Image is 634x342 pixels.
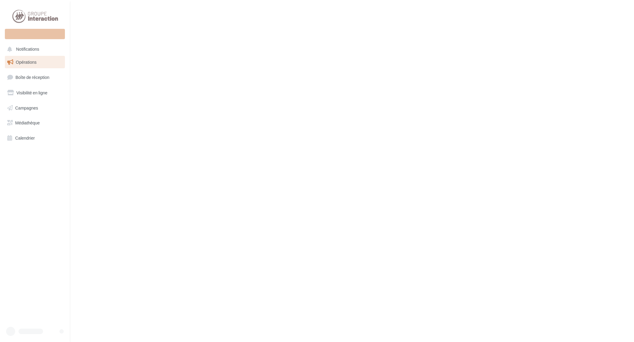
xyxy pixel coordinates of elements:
span: Boîte de réception [15,75,49,80]
a: Calendrier [4,132,66,144]
a: Campagnes [4,102,66,114]
div: Nouvelle campagne [5,29,65,39]
span: Calendrier [15,135,35,141]
a: Boîte de réception [4,71,66,84]
span: Visibilité en ligne [16,90,47,95]
a: Médiathèque [4,117,66,129]
span: Notifications [16,47,39,52]
a: Visibilité en ligne [4,86,66,99]
a: Opérations [4,56,66,69]
span: Campagnes [15,105,38,110]
span: Opérations [16,59,36,65]
span: Médiathèque [15,120,40,125]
